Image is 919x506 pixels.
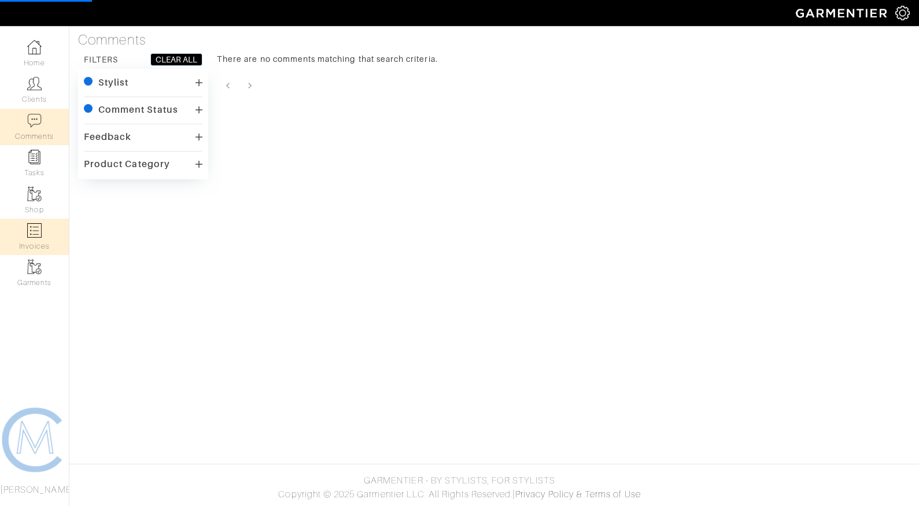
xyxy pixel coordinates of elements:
div: Stylist [98,77,128,88]
img: garments-icon-b7da505a4dc4fd61783c78ac3ca0ef83fa9d6f193b1c9dc38574b1d14d53ca28.png [27,187,42,201]
div: CLEAR ALL [156,54,197,65]
span: Copyright © 2025 Garmentier LLC. All Rights Reserved. [278,489,512,500]
div: Feedback [84,131,131,143]
img: reminder-icon-8004d30b9f0a5d33ae49ab947aed9ed385cf756f9e5892f1edd6e32f2345188e.png [27,150,42,164]
div: FILTERS [84,54,118,65]
nav: pagination navigation [217,76,910,95]
div: Product Category [84,158,170,170]
img: clients-icon-6bae9207a08558b7cb47a8932f037763ab4055f8c8b6bfacd5dc20c3e0201464.png [27,76,42,91]
img: orders-icon-0abe47150d42831381b5fb84f609e132dff9fe21cb692f30cb5eec754e2cba89.png [27,223,42,238]
img: gear-icon-white-bd11855cb880d31180b6d7d6211b90ccbf57a29d726f0c71d8c61bd08dd39cc2.png [895,6,910,20]
button: CLEAR ALL [150,53,202,66]
a: Privacy Policy & Terms of Use [515,489,640,500]
img: dashboard-icon-dbcd8f5a0b271acd01030246c82b418ddd0df26cd7fceb0bd07c9910d44c42f6.png [27,40,42,54]
h4: Comments [78,32,910,49]
img: comment-icon-a0a6a9ef722e966f86d9cbdc48e553b5cf19dbc54f86b18d962a5391bc8f6eb6.png [27,113,42,128]
div: There are no comments matching that search criteria. [217,53,910,65]
img: garmentier-logo-header-white-b43fb05a5012e4ada735d5af1a66efaba907eab6374d6393d1fbf88cb4ef424d.png [790,3,895,23]
img: garments-icon-b7da505a4dc4fd61783c78ac3ca0ef83fa9d6f193b1c9dc38574b1d14d53ca28.png [27,260,42,274]
div: Comment Status [98,104,178,116]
